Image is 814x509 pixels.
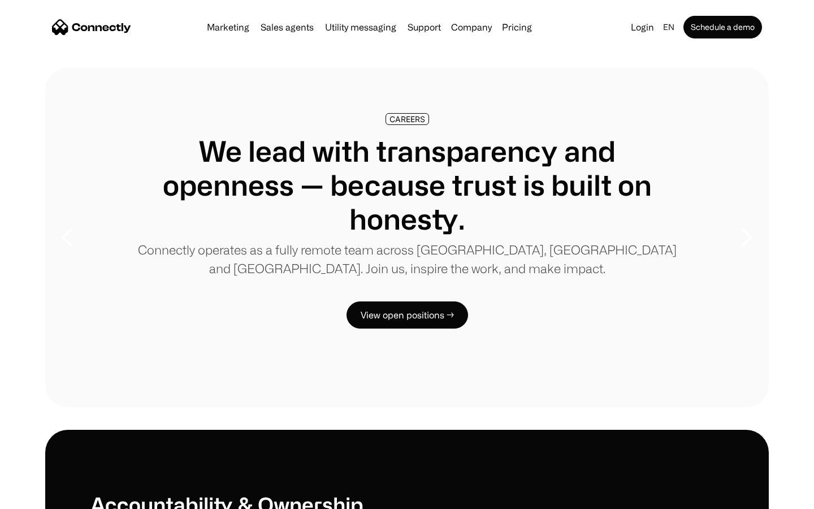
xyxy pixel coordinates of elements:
h1: We lead with transparency and openness — because trust is built on honesty. [136,134,678,236]
div: en [663,19,674,35]
a: Marketing [202,23,254,32]
p: Connectly operates as a fully remote team across [GEOGRAPHIC_DATA], [GEOGRAPHIC_DATA] and [GEOGRA... [136,240,678,278]
aside: Language selected: English [11,488,68,505]
a: Support [403,23,445,32]
a: Pricing [497,23,536,32]
ul: Language list [23,489,68,505]
a: Login [626,19,659,35]
a: Schedule a demo [683,16,762,38]
a: View open positions → [347,301,468,329]
a: Utility messaging [321,23,401,32]
div: Company [451,19,492,35]
div: CAREERS [389,115,425,123]
a: Sales agents [256,23,318,32]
